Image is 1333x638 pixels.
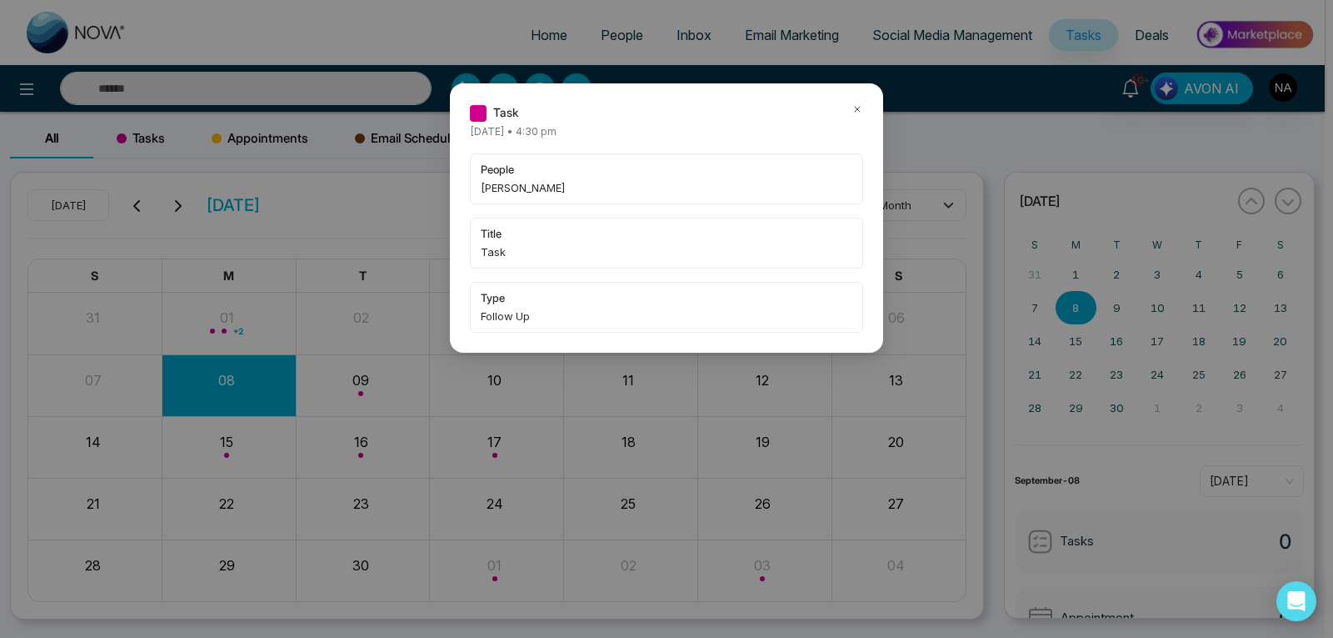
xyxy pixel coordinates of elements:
span: Follow Up [481,308,852,324]
span: [DATE] • 4:30 pm [470,125,557,138]
span: Task [493,103,518,122]
span: Task [481,244,852,260]
span: type [481,289,852,306]
span: title [481,225,852,242]
span: people [481,161,852,178]
span: [PERSON_NAME] [481,179,852,196]
div: Open Intercom Messenger [1276,581,1316,621]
